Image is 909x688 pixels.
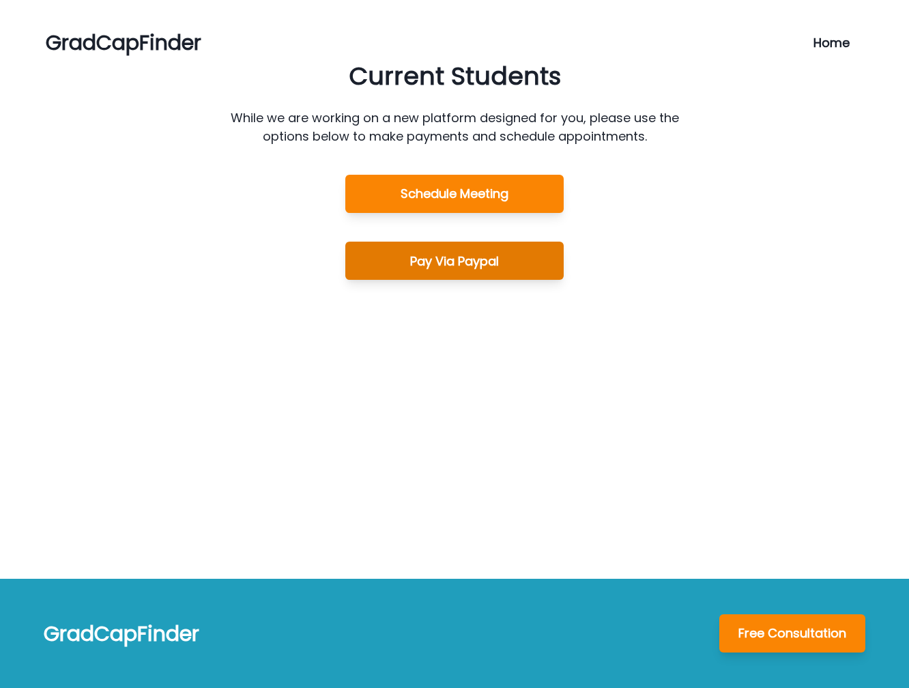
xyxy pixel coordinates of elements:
[349,58,561,95] p: Current Students
[46,28,201,57] a: GradCapFinder
[345,175,564,213] button: Schedule Meeting
[44,618,199,649] p: GradCapFinder
[345,242,564,280] button: Pay Via Paypal
[813,33,863,52] a: Home
[719,614,865,653] button: Free Consultation
[227,109,682,145] p: While we are working on a new platform designed for you, please use the options below to make pay...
